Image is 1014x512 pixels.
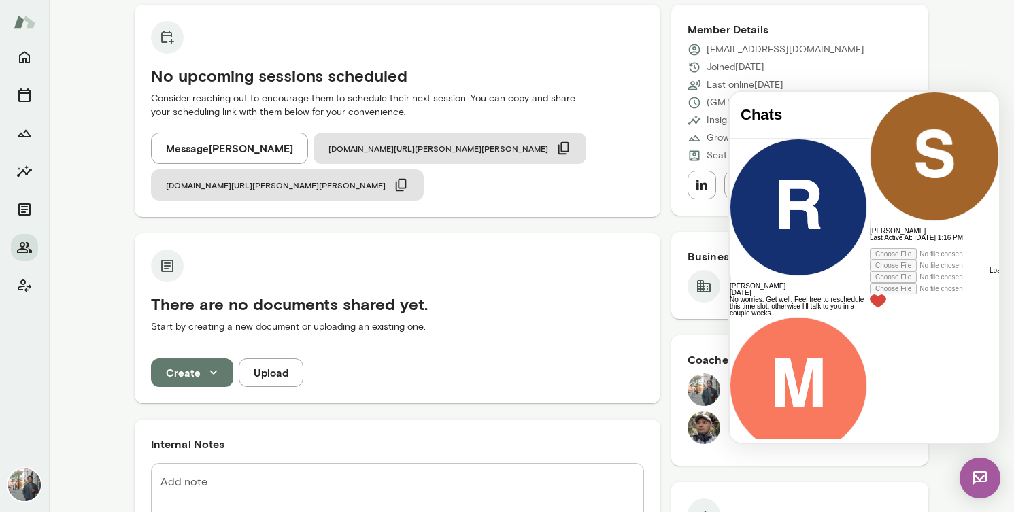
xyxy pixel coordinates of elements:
h5: No upcoming sessions scheduled [151,65,644,86]
div: Live Reaction [140,203,269,216]
img: heart [140,203,156,216]
img: Gene Lee [8,468,41,501]
p: [EMAIL_ADDRESS][DOMAIN_NAME] [707,43,864,56]
div: Attach audio [140,168,269,180]
p: Growth Plan: Started [707,131,795,145]
img: Mento [14,9,35,35]
button: Client app [11,272,38,299]
button: Message[PERSON_NAME] [151,133,308,164]
div: Attach video [140,156,269,168]
img: Rico Nasol [688,411,720,444]
h6: Business Plan [688,248,913,264]
p: Insights Status: Unsent [707,114,805,127]
button: [DOMAIN_NAME][URL][PERSON_NAME][PERSON_NAME] [314,133,586,164]
span: Last Active At: [DATE] 1:16 PM [140,142,233,150]
h5: There are no documents shared yet. [151,293,644,315]
p: Seat Type: Standard/Leadership [707,149,845,163]
button: Upload [239,358,303,387]
p: Last online [DATE] [707,78,783,92]
button: Sessions [11,82,38,109]
button: Growth Plan [11,120,38,147]
p: Joined [DATE] [707,61,764,74]
button: [DOMAIN_NAME][URL][PERSON_NAME][PERSON_NAME] [151,169,424,201]
button: Home [11,44,38,71]
button: Insights [11,158,38,185]
p: Start by creating a new document or uploading an existing one. [151,320,644,334]
h6: Member Details [688,21,913,37]
span: [DOMAIN_NAME][URL][PERSON_NAME][PERSON_NAME] [328,143,548,154]
h4: Chats [11,14,129,32]
button: Members [11,234,38,261]
h6: Internal Notes [151,436,644,452]
div: Attach file [140,191,269,203]
p: (GMT+01:00) [GEOGRAPHIC_DATA] [707,96,864,109]
h6: [PERSON_NAME] [140,136,269,143]
div: Attach image [140,180,269,191]
button: Documents [11,196,38,223]
span: [DOMAIN_NAME][URL][PERSON_NAME][PERSON_NAME] [166,180,386,190]
h6: Coaches [688,352,913,368]
p: Consider reaching out to encourage them to schedule their next session. You can copy and share yo... [151,92,644,119]
button: Create [151,358,233,387]
img: Gene Lee [688,373,720,406]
